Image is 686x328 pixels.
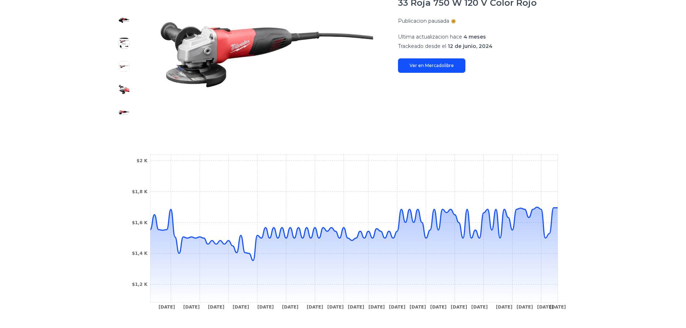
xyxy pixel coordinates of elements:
tspan: $1,4 K [132,251,147,256]
tspan: $2 K [136,158,147,163]
tspan: [DATE] [368,305,385,310]
tspan: [DATE] [183,305,200,310]
tspan: [DATE] [327,305,344,310]
img: Esmeriladora Angular Milwaukee 6130-33 Roja 750 W 120 V Color Rojo [118,84,130,95]
span: Trackeado desde el [398,43,446,49]
tspan: [DATE] [451,305,467,310]
tspan: [DATE] [516,305,533,310]
a: Ver en Mercadolibre [398,58,465,73]
tspan: [DATE] [208,305,224,310]
tspan: [DATE] [306,305,323,310]
tspan: [DATE] [282,305,298,310]
tspan: [DATE] [410,305,426,310]
span: 4 meses [464,34,486,40]
tspan: [DATE] [233,305,249,310]
tspan: [DATE] [496,305,512,310]
tspan: [DATE] [537,305,553,310]
p: Publicacion pausada [398,17,449,25]
img: Esmeriladora Angular Milwaukee 6130-33 Roja 750 W 120 V Color Rojo [118,107,130,118]
img: Esmeriladora Angular Milwaukee 6130-33 Roja 750 W 120 V Color Rojo [118,14,130,26]
tspan: [DATE] [549,305,566,310]
tspan: $1,6 K [132,220,147,225]
tspan: [DATE] [389,305,406,310]
tspan: [DATE] [158,305,175,310]
span: 12 de junio, 2024 [448,43,492,49]
img: Esmeriladora Angular Milwaukee 6130-33 Roja 750 W 120 V Color Rojo [118,37,130,49]
tspan: [DATE] [430,305,447,310]
img: Esmeriladora Angular Milwaukee 6130-33 Roja 750 W 120 V Color Rojo [118,61,130,72]
span: Ultima actualizacion hace [398,34,462,40]
tspan: $1,2 K [132,282,147,287]
tspan: $1,8 K [132,189,147,194]
tspan: [DATE] [348,305,364,310]
tspan: [DATE] [471,305,488,310]
tspan: [DATE] [257,305,274,310]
